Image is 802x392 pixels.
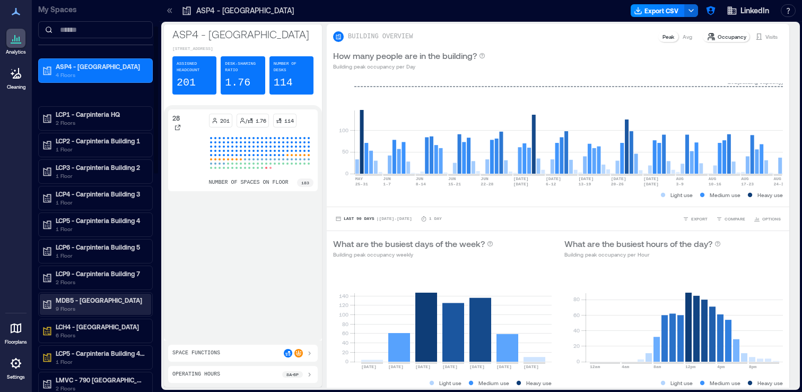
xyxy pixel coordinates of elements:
span: EXPORT [691,216,708,222]
p: 1 Day [429,216,442,222]
a: Floorplans [2,316,30,348]
p: Number of Desks [274,61,309,73]
p: Settings [7,374,25,380]
span: COMPARE [725,216,745,222]
button: COMPARE [714,214,747,224]
p: Medium use [710,379,740,387]
p: Avg [683,32,692,41]
tspan: 100 [339,127,348,133]
p: Space Functions [172,349,220,357]
a: Cleaning [3,61,29,93]
p: 183 [301,180,309,186]
p: Building peak occupancy per Day [333,62,485,71]
button: Last 90 Days |[DATE]-[DATE] [333,214,414,224]
tspan: 80 [573,296,580,302]
text: AUG [709,176,717,181]
p: ASP4 - [GEOGRAPHIC_DATA] [172,27,313,41]
p: 201 [220,116,230,125]
p: 4 Floors [56,71,145,79]
text: [DATE] [524,364,539,369]
p: 8a - 6p [286,371,299,378]
p: LCP4 - Carpinteria Building 3 [56,190,145,198]
button: Export CSV [631,4,685,17]
p: Visits [765,32,778,41]
p: What are the busiest hours of the day? [564,237,712,250]
text: 13-19 [578,182,591,186]
text: 24-30 [773,182,786,186]
text: 8am [653,364,661,369]
p: / [246,116,247,125]
text: [DATE] [513,182,529,186]
p: Cleaning [7,84,25,90]
p: Heavy use [757,379,783,387]
p: ASP4 - [GEOGRAPHIC_DATA] [196,5,294,16]
p: Light use [670,379,693,387]
text: 12am [590,364,600,369]
p: number of spaces on floor [209,178,289,187]
tspan: 60 [342,330,348,336]
text: [DATE] [643,176,659,181]
tspan: 40 [573,327,580,334]
a: Settings [3,351,29,384]
p: Building peak occupancy per Hour [564,250,721,259]
span: OPTIONS [762,216,781,222]
text: 1-7 [383,182,391,186]
p: 2 Floors [56,278,145,286]
text: [DATE] [611,176,626,181]
text: JUN [481,176,489,181]
text: [DATE] [496,364,512,369]
text: 25-31 [355,182,368,186]
p: My Spaces [38,4,153,15]
tspan: 20 [342,349,348,355]
text: JUN [448,176,456,181]
text: 8-14 [416,182,426,186]
text: AUG [773,176,781,181]
p: Floorplans [5,339,27,345]
p: LCP9 - Carpinteria Building 7 [56,269,145,278]
p: Operating Hours [172,370,220,379]
text: 4pm [717,364,725,369]
text: 22-28 [481,182,493,186]
p: How many people are in the building? [333,49,477,62]
p: 9 Floors [56,304,145,313]
tspan: 0 [577,358,580,364]
p: BUILDING OVERVIEW [348,32,413,41]
p: 1 Floor [56,198,145,207]
p: LCH4 - [GEOGRAPHIC_DATA] [56,322,145,331]
p: 1.76 [225,75,250,90]
text: [DATE] [361,364,377,369]
tspan: 140 [339,292,348,299]
tspan: 0 [345,170,348,176]
text: [DATE] [415,364,431,369]
text: AUG [676,176,684,181]
p: Medium use [478,379,509,387]
p: 6 Floors [56,331,145,339]
p: Building peak occupancy weekly [333,250,493,259]
tspan: 100 [339,311,348,318]
p: Heavy use [526,379,552,387]
tspan: 20 [573,343,580,349]
p: MDB5 - [GEOGRAPHIC_DATA] [56,296,145,304]
p: Analytics [6,49,26,55]
text: JUN [416,176,424,181]
p: Light use [670,191,693,199]
p: LCP2 - Carpinteria Building 1 [56,137,145,145]
p: LCP5 - Carpinteria Building 4 WAFFLE DEMO [56,349,145,357]
text: [DATE] [513,176,529,181]
button: EXPORT [681,214,710,224]
p: 1 Floor [56,225,145,233]
tspan: 0 [345,358,348,364]
p: ASP4 - [GEOGRAPHIC_DATA] [56,62,145,71]
p: Desk-sharing ratio [225,61,260,73]
text: [DATE] [388,364,404,369]
tspan: 40 [342,339,348,346]
p: LCP3 - Carpinteria Building 2 [56,163,145,172]
tspan: 60 [573,312,580,318]
p: 1 Floor [56,172,145,180]
button: OPTIONS [752,214,783,224]
tspan: 120 [339,302,348,308]
p: 114 [274,75,293,90]
p: 201 [177,75,196,90]
p: Medium use [710,191,740,199]
text: 20-26 [611,182,624,186]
